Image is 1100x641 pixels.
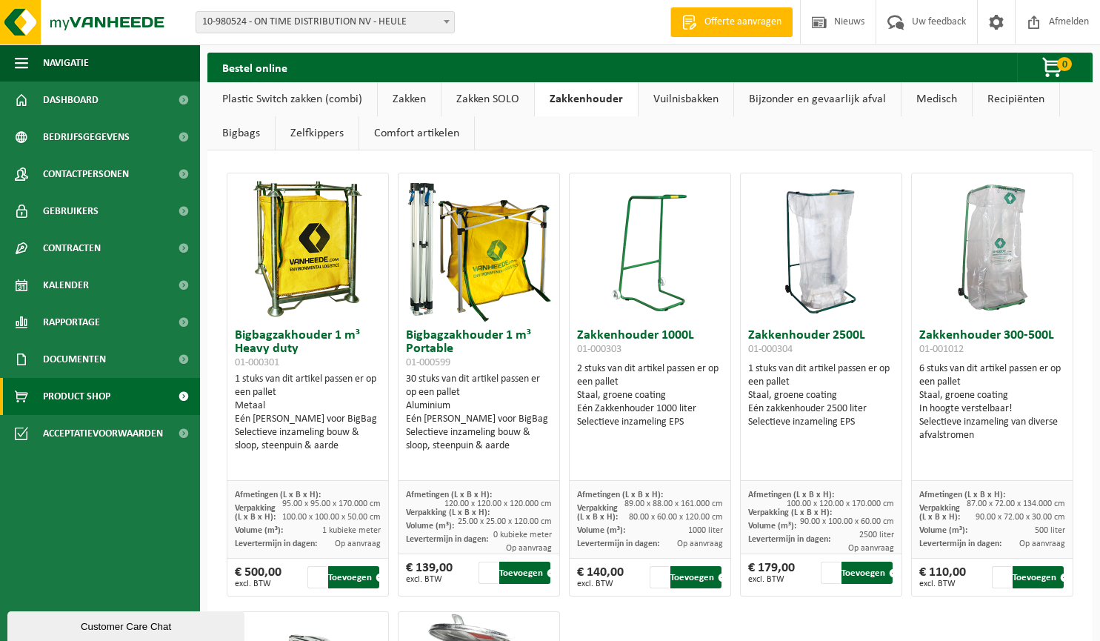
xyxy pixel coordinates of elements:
input: 1 [307,566,327,588]
h2: Bestel online [207,53,302,82]
span: 01-000303 [577,344,621,355]
img: 01-000599 [404,173,553,322]
div: Eén Zakkenhouder 1000 liter [577,402,723,416]
span: Op aanvraag [848,544,894,553]
span: Rapportage [43,304,100,341]
span: 01-001012 [919,344,964,355]
div: € 110,00 [919,566,966,588]
span: 100.00 x 120.00 x 170.000 cm [787,499,894,508]
span: Afmetingen (L x B x H): [235,491,321,499]
span: Documenten [43,341,106,378]
a: Zakken SOLO [441,82,534,116]
input: 1 [479,562,498,584]
span: Levertermijn in dagen: [919,539,1001,548]
div: Eén [PERSON_NAME] voor BigBag [406,413,552,426]
span: Afmetingen (L x B x H): [577,491,663,499]
div: Eén [PERSON_NAME] voor BigBag [235,413,381,426]
div: Selectieve inzameling EPS [577,416,723,429]
div: 2 stuks van dit artikel passen er op een pallet [577,362,723,429]
div: 1 stuks van dit artikel passen er op een pallet [235,373,381,453]
div: Metaal [235,399,381,413]
span: 10-980524 - ON TIME DISTRIBUTION NV - HEULE [196,11,455,33]
span: 10-980524 - ON TIME DISTRIBUTION NV - HEULE [196,12,454,33]
span: 500 liter [1035,526,1065,535]
span: 0 [1057,57,1072,71]
a: Medisch [901,82,972,116]
span: Op aanvraag [1019,539,1065,548]
a: Bijzonder en gevaarlijk afval [734,82,901,116]
button: Toevoegen [841,562,893,584]
h3: Zakkenhouder 300-500L [919,329,1065,359]
div: € 139,00 [406,562,453,584]
span: 01-000304 [748,344,793,355]
span: excl. BTW [577,579,624,588]
span: Volume (m³): [919,526,967,535]
input: 1 [650,566,669,588]
span: Volume (m³): [235,526,283,535]
a: Bigbags [207,116,275,150]
span: Op aanvraag [506,544,552,553]
div: Selectieve inzameling van diverse afvalstromen [919,416,1065,442]
a: Zelfkippers [276,116,359,150]
span: 1000 liter [688,526,723,535]
div: 30 stuks van dit artikel passen er op een pallet [406,373,552,453]
span: Verpakking (L x B x H): [748,508,832,517]
div: € 500,00 [235,566,281,588]
a: Plastic Switch zakken (combi) [207,82,377,116]
button: Toevoegen [670,566,721,588]
span: Afmetingen (L x B x H): [748,491,834,499]
span: 01-000301 [235,357,279,368]
div: In hoogte verstelbaar! [919,402,1065,416]
span: 01-000599 [406,357,450,368]
span: 100.00 x 100.00 x 50.00 cm [282,513,381,522]
div: 6 stuks van dit artikel passen er op een pallet [919,362,1065,442]
img: 01-000304 [784,173,858,322]
span: Op aanvraag [677,539,723,548]
span: Acceptatievoorwaarden [43,415,163,452]
input: 1 [992,566,1011,588]
div: Selectieve inzameling EPS [748,416,894,429]
a: Zakken [378,82,441,116]
div: 1 stuks van dit artikel passen er op een pallet [748,362,894,429]
span: Afmetingen (L x B x H): [406,491,492,499]
span: 25.00 x 25.00 x 120.00 cm [458,517,552,526]
div: Aluminium [406,399,552,413]
div: Selectieve inzameling bouw & sloop, steenpuin & aarde [235,426,381,453]
span: Verpakking (L x B x H): [577,504,618,522]
h3: Zakkenhouder 2500L [748,329,894,359]
button: Toevoegen [1013,566,1064,588]
span: Verpakking (L x B x H): [406,508,490,517]
span: Verpakking (L x B x H): [235,504,276,522]
span: Levertermijn in dagen: [577,539,659,548]
img: 01-001012 [918,173,1066,322]
span: 87.00 x 72.00 x 134.000 cm [967,499,1065,508]
span: Levertermijn in dagen: [406,535,488,544]
span: Op aanvraag [335,539,381,548]
input: 1 [821,562,840,584]
div: Eén zakkenhouder 2500 liter [748,402,894,416]
span: Kalender [43,267,89,304]
span: 80.00 x 60.00 x 120.00 cm [629,513,723,522]
span: Volume (m³): [748,522,796,531]
h3: Zakkenhouder 1000L [577,329,723,359]
span: 0 kubieke meter [493,531,552,539]
a: Offerte aanvragen [670,7,793,37]
span: Levertermijn in dagen: [235,539,317,548]
div: Staal, groene coating [577,389,723,402]
span: Navigatie [43,44,89,82]
span: Levertermijn in dagen: [748,535,830,544]
span: 95.00 x 95.00 x 170.000 cm [282,499,381,508]
span: Contactpersonen [43,156,129,193]
span: excl. BTW [406,575,453,584]
iframe: chat widget [7,608,247,641]
div: Selectieve inzameling bouw & sloop, steenpuin & aarde [406,426,552,453]
span: Offerte aanvragen [701,15,785,30]
span: excl. BTW [235,579,281,588]
span: Verpakking (L x B x H): [919,504,960,522]
h3: Bigbagzakhouder 1 m³ Heavy duty [235,329,381,369]
div: € 179,00 [748,562,795,584]
span: Volume (m³): [577,526,625,535]
span: 90.00 x 72.00 x 30.00 cm [976,513,1065,522]
span: Product Shop [43,378,110,415]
